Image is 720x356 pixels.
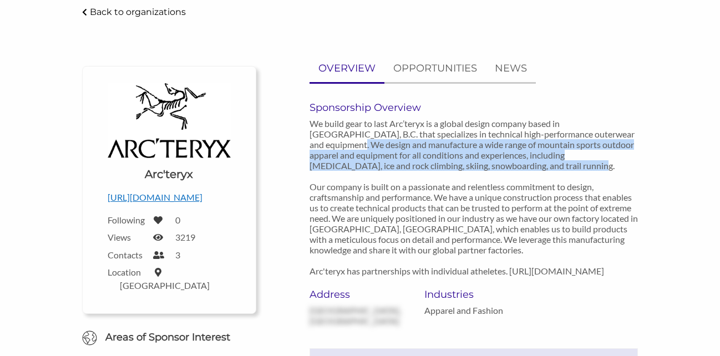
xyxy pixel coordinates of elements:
img: Logo [108,83,231,158]
p: NEWS [495,60,527,77]
label: Views [108,232,146,242]
label: [GEOGRAPHIC_DATA] [120,280,210,291]
p: OVERVIEW [318,60,376,77]
h6: Address [310,288,408,301]
label: Contacts [108,250,146,260]
p: OPPORTUNITIES [393,60,477,77]
label: 3219 [175,232,195,242]
p: Apparel and Fashion [424,305,523,316]
h6: Industries [424,288,523,301]
label: 3 [175,250,180,260]
h6: Areas of Sponsor Interest [74,330,265,344]
p: We build gear to last Arc’teryx is a global design company based in [GEOGRAPHIC_DATA], B.C. that ... [310,118,638,276]
label: 0 [175,215,180,225]
label: Location [108,267,146,277]
h1: Arc'teryx [145,166,193,182]
p: Back to organizations [90,7,186,17]
h6: Sponsorship Overview [310,101,638,114]
img: Globe Icon [82,330,97,345]
p: [URL][DOMAIN_NAME] [108,190,231,205]
label: Following [108,215,146,225]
